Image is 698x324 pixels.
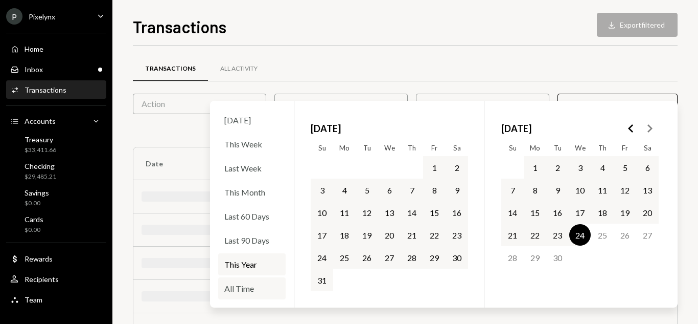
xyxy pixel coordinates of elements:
[311,140,468,291] table: August 2025
[25,188,49,197] div: Savings
[356,140,378,156] th: Tuesday
[311,117,341,140] span: [DATE]
[524,157,546,178] button: Monday, September 1st, 2025, selected
[636,140,659,156] th: Saturday
[569,157,591,178] button: Wednesday, September 3rd, 2025, selected
[379,179,400,201] button: Wednesday, August 6th, 2025, selected
[569,224,591,246] button: Today, Wednesday, September 24th, 2025, selected
[524,179,546,201] button: Monday, September 8th, 2025, selected
[6,132,106,157] a: Treasury$33,411.66
[379,202,400,223] button: Wednesday, August 13th, 2025, selected
[502,224,523,246] button: Sunday, September 21st, 2025, selected
[424,224,445,246] button: Friday, August 22nd, 2025, selected
[218,205,286,227] div: Last 60 Days
[145,64,196,73] div: Transactions
[547,202,568,223] button: Tuesday, September 16th, 2025, selected
[501,140,659,291] table: September 2025
[218,229,286,251] div: Last 90 Days
[446,202,468,223] button: Saturday, August 16th, 2025, selected
[6,159,106,183] a: Checking$29,485.21
[401,179,423,201] button: Thursday, August 7th, 2025, selected
[218,181,286,203] div: This Month
[311,269,333,291] button: Sunday, August 31st, 2025, selected
[524,140,546,156] th: Monday
[133,56,208,82] a: Transactions
[502,247,523,268] button: Sunday, September 28th, 2025
[6,112,106,130] a: Accounts
[220,64,258,73] div: All Activity
[334,202,355,223] button: Monday, August 11th, 2025, selected
[424,247,445,268] button: Friday, August 29th, 2025, selected
[547,157,568,178] button: Tuesday, September 2nd, 2025, selected
[6,290,106,309] a: Team
[218,253,286,275] div: This Year
[637,224,658,246] button: Saturday, September 27th, 2025
[502,202,523,223] button: Sunday, September 14th, 2025, selected
[25,254,53,263] div: Rewards
[592,224,613,246] button: Thursday, September 25th, 2025
[446,247,468,268] button: Saturday, August 30th, 2025, selected
[25,146,56,155] div: $33,411.66
[524,224,546,246] button: Monday, September 22nd, 2025, selected
[446,179,468,201] button: Saturday, August 9th, 2025, selected
[6,185,106,210] a: Savings$0.00
[25,45,43,53] div: Home
[614,202,636,223] button: Friday, September 19th, 2025, selected
[6,249,106,268] a: Rewards
[569,202,591,223] button: Wednesday, September 17th, 2025, selected
[6,212,106,236] a: Cards$0.00
[25,199,49,208] div: $0.00
[25,135,56,144] div: Treasury
[379,224,400,246] button: Wednesday, August 20th, 2025, selected
[637,202,658,223] button: Saturday, September 20th, 2025, selected
[133,94,266,114] div: Action
[334,247,355,268] button: Monday, August 25th, 2025, selected
[274,94,408,114] div: Status
[423,140,446,156] th: Friday
[501,117,531,140] span: [DATE]
[557,94,678,114] div: Date
[311,179,333,201] button: Sunday, August 3rd, 2025, selected
[524,247,546,268] button: Monday, September 29th, 2025
[622,119,640,138] button: Go to the Previous Month
[356,224,378,246] button: Tuesday, August 19th, 2025, selected
[133,147,202,180] th: Date
[6,270,106,288] a: Recipients
[446,224,468,246] button: Saturday, August 23rd, 2025, selected
[218,109,286,131] div: [DATE]
[311,202,333,223] button: Sunday, August 10th, 2025, selected
[637,157,658,178] button: Saturday, September 6th, 2025, selected
[208,56,270,82] a: All Activity
[202,147,290,180] th: To/From
[6,80,106,99] a: Transactions
[401,224,423,246] button: Thursday, August 21st, 2025, selected
[569,140,591,156] th: Wednesday
[311,140,333,156] th: Sunday
[218,157,286,179] div: Last Week
[311,224,333,246] button: Sunday, August 17th, 2025, selected
[133,16,226,37] h1: Transactions
[446,157,468,178] button: Saturday, August 2nd, 2025, selected
[25,172,56,181] div: $29,485.21
[25,85,66,94] div: Transactions
[6,8,22,25] div: P
[378,140,401,156] th: Wednesday
[333,140,356,156] th: Monday
[6,60,106,78] a: Inbox
[546,140,569,156] th: Tuesday
[25,295,42,304] div: Team
[424,179,445,201] button: Friday, August 8th, 2025, selected
[614,140,636,156] th: Friday
[6,39,106,58] a: Home
[424,202,445,223] button: Friday, August 15th, 2025, selected
[424,157,445,178] button: Friday, August 1st, 2025, selected
[640,119,659,138] button: Go to the Next Month
[218,277,286,299] div: All Time
[25,226,43,234] div: $0.00
[614,179,636,201] button: Friday, September 12th, 2025, selected
[25,162,56,170] div: Checking
[501,140,524,156] th: Sunday
[401,140,423,156] th: Thursday
[592,202,613,223] button: Thursday, September 18th, 2025, selected
[446,140,468,156] th: Saturday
